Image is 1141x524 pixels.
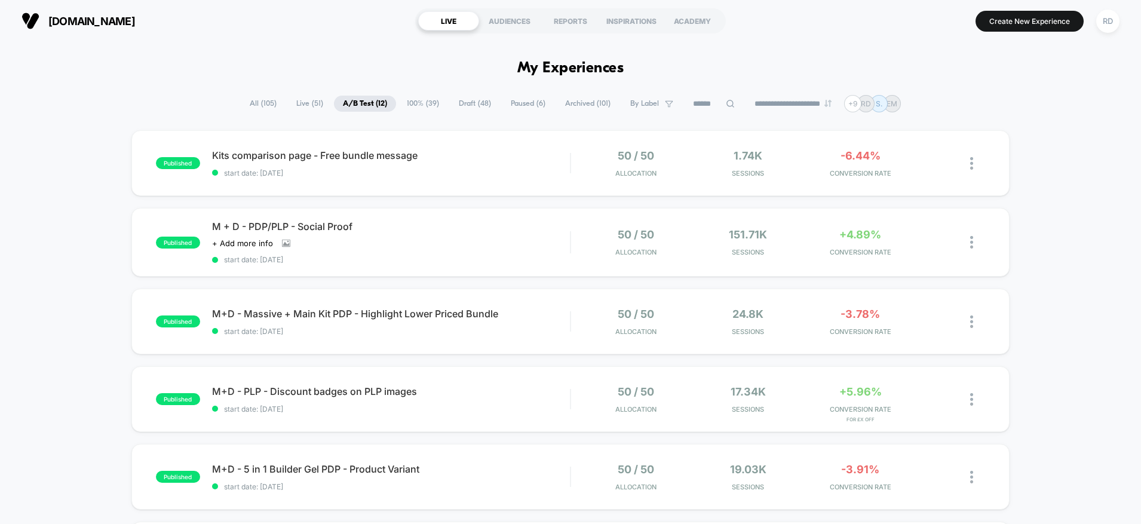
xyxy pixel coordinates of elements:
[732,308,763,320] span: 24.8k
[730,463,766,476] span: 19.03k
[695,248,801,256] span: Sessions
[662,11,723,30] div: ACADEMY
[212,308,570,320] span: M+D - Massive + Main Kit PDP - Highlight Lower Priced Bundle
[807,483,913,491] span: CONVERSION RATE
[212,238,273,248] span: + Add more info
[807,248,913,256] span: CONVERSION RATE
[618,308,654,320] span: 50 / 50
[618,228,654,241] span: 50 / 50
[450,96,500,112] span: Draft ( 48 )
[861,99,871,108] p: RD
[156,315,200,327] span: published
[839,228,881,241] span: +4.89%
[1093,9,1123,33] button: RD
[212,405,570,413] span: start date: [DATE]
[48,15,135,27] span: [DOMAIN_NAME]
[540,11,601,30] div: REPORTS
[824,100,832,107] img: end
[212,255,570,264] span: start date: [DATE]
[970,157,973,170] img: close
[615,169,657,177] span: Allocation
[156,237,200,249] span: published
[615,405,657,413] span: Allocation
[807,405,913,413] span: CONVERSION RATE
[695,169,801,177] span: Sessions
[156,471,200,483] span: published
[212,482,570,491] span: start date: [DATE]
[731,385,766,398] span: 17.34k
[841,463,879,476] span: -3.91%
[844,95,861,112] div: + 9
[556,96,619,112] span: Archived ( 101 )
[615,483,657,491] span: Allocation
[807,327,913,336] span: CONVERSION RATE
[876,99,882,108] p: S.
[695,483,801,491] span: Sessions
[241,96,286,112] span: All ( 105 )
[807,416,913,422] span: for £X Off
[212,220,570,232] span: M + D - PDP/PLP - Social Proof
[156,157,200,169] span: published
[887,99,897,108] p: EM
[398,96,448,112] span: 100% ( 39 )
[630,99,659,108] span: By Label
[695,405,801,413] span: Sessions
[601,11,662,30] div: INSPIRATIONS
[212,327,570,336] span: start date: [DATE]
[212,385,570,397] span: M+D - PLP - Discount badges on PLP images
[976,11,1084,32] button: Create New Experience
[418,11,479,30] div: LIVE
[334,96,396,112] span: A/B Test ( 12 )
[695,327,801,336] span: Sessions
[479,11,540,30] div: AUDIENCES
[18,11,139,30] button: [DOMAIN_NAME]
[841,149,881,162] span: -6.44%
[807,169,913,177] span: CONVERSION RATE
[517,60,624,77] h1: My Experiences
[615,248,657,256] span: Allocation
[22,12,39,30] img: Visually logo
[212,149,570,161] span: Kits comparison page - Free bundle message
[841,308,880,320] span: -3.78%
[156,393,200,405] span: published
[839,385,882,398] span: +5.96%
[615,327,657,336] span: Allocation
[970,471,973,483] img: close
[970,393,973,406] img: close
[618,463,654,476] span: 50 / 50
[729,228,767,241] span: 151.71k
[618,149,654,162] span: 50 / 50
[212,168,570,177] span: start date: [DATE]
[970,236,973,249] img: close
[734,149,762,162] span: 1.74k
[1096,10,1119,33] div: RD
[502,96,554,112] span: Paused ( 6 )
[970,315,973,328] img: close
[287,96,332,112] span: Live ( 51 )
[212,463,570,475] span: M+D - 5 in 1 Builder Gel PDP - Product Variant
[618,385,654,398] span: 50 / 50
